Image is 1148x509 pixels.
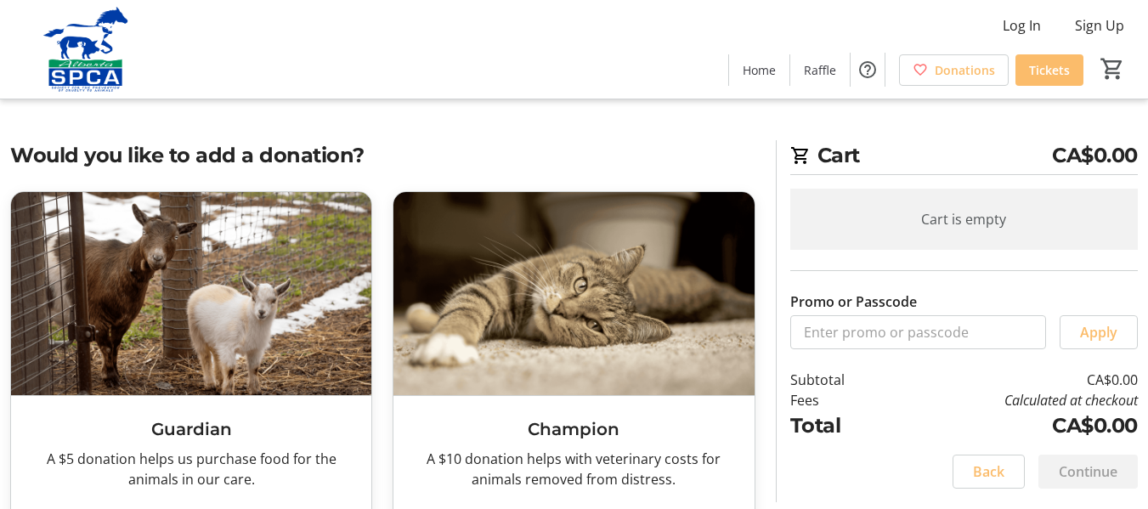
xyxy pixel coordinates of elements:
[1015,54,1083,86] a: Tickets
[973,461,1004,482] span: Back
[25,416,358,442] h3: Guardian
[11,192,371,395] img: Guardian
[1080,322,1117,342] span: Apply
[1097,54,1128,84] button: Cart
[407,449,740,489] div: A $10 donation helps with veterinary costs for animals removed from distress.
[790,291,917,312] label: Promo or Passcode
[25,449,358,489] div: A $5 donation helps us purchase food for the animals in our care.
[790,390,891,410] td: Fees
[899,54,1009,86] a: Donations
[790,189,1138,250] div: Cart is empty
[1029,61,1070,79] span: Tickets
[891,410,1138,441] td: CA$0.00
[790,410,891,441] td: Total
[10,140,755,171] h2: Would you like to add a donation?
[1052,140,1138,171] span: CA$0.00
[790,315,1046,349] input: Enter promo or passcode
[953,455,1025,489] button: Back
[1060,315,1138,349] button: Apply
[790,370,891,390] td: Subtotal
[790,140,1138,175] h2: Cart
[891,370,1138,390] td: CA$0.00
[407,416,740,442] h3: Champion
[729,54,789,86] a: Home
[393,192,754,395] img: Champion
[10,7,161,92] img: Alberta SPCA's Logo
[1061,12,1138,39] button: Sign Up
[790,54,850,86] a: Raffle
[743,61,776,79] span: Home
[989,12,1055,39] button: Log In
[1003,15,1041,36] span: Log In
[851,53,885,87] button: Help
[1075,15,1124,36] span: Sign Up
[935,61,995,79] span: Donations
[804,61,836,79] span: Raffle
[891,390,1138,410] td: Calculated at checkout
